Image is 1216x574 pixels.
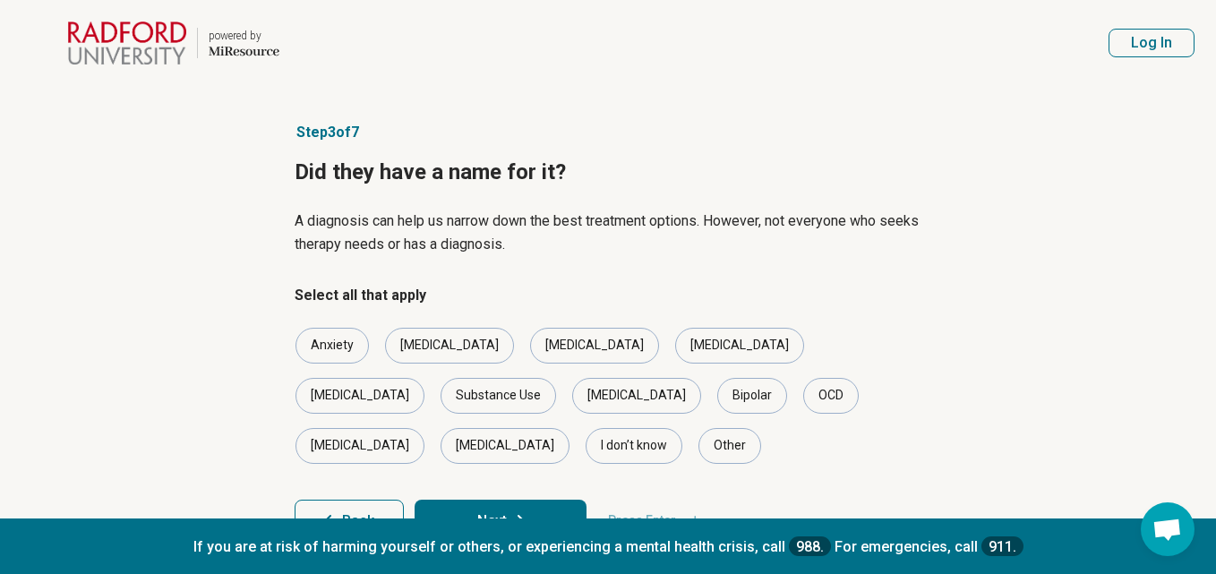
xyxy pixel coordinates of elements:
[209,28,279,44] div: powered by
[295,285,426,306] legend: Select all that apply
[698,428,761,464] div: Other
[597,500,708,543] span: Press Enter
[295,210,921,256] p: A diagnosis can help us narrow down the best treatment options. However, not everyone who seeks t...
[295,500,404,543] button: Back
[803,378,859,414] div: OCD
[385,328,514,364] div: [MEDICAL_DATA]
[295,328,369,364] div: Anxiety
[342,514,374,528] span: Back
[295,428,424,464] div: [MEDICAL_DATA]
[441,378,556,414] div: Substance Use
[415,500,587,543] button: Next
[295,158,921,188] h1: Did they have a name for it?
[675,328,804,364] div: [MEDICAL_DATA]
[18,535,1198,556] p: If you are at risk of harming yourself or others, or experiencing a mental health crisis, call Fo...
[981,535,1023,556] a: 911.
[1109,29,1195,57] button: Log In
[1141,502,1195,556] div: Open chat
[295,122,921,143] p: Step 3 of 7
[21,21,279,64] a: Radford University powered by
[789,535,831,556] a: 988.
[295,378,424,414] div: [MEDICAL_DATA]
[530,328,659,364] div: [MEDICAL_DATA]
[586,428,682,464] div: I don’t know
[68,21,186,64] img: Radford University
[441,428,569,464] div: [MEDICAL_DATA]
[572,378,701,414] div: [MEDICAL_DATA]
[717,378,787,414] div: Bipolar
